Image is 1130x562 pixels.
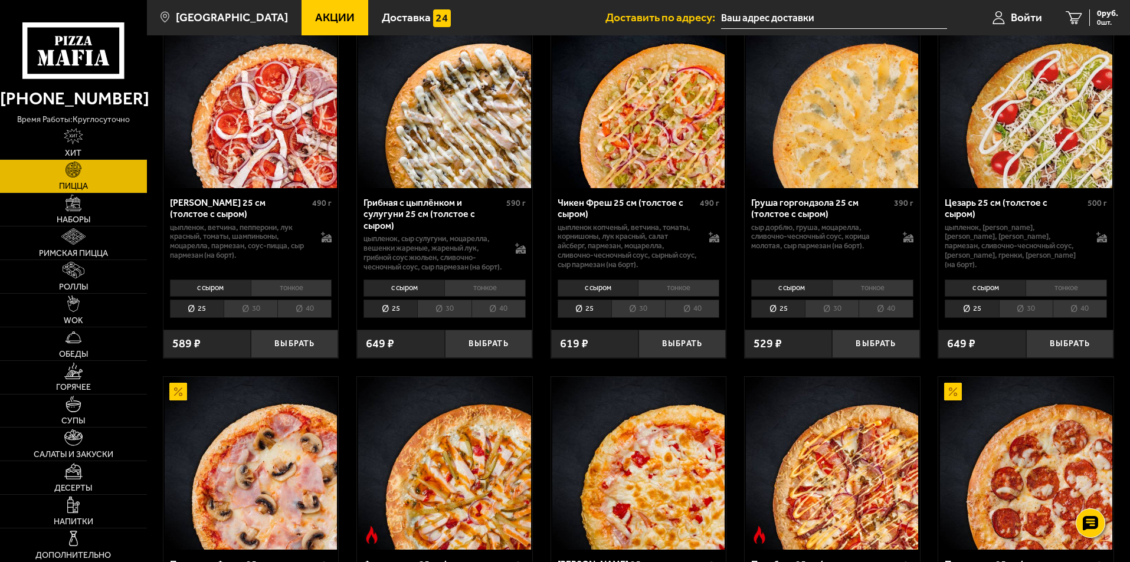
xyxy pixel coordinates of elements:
[34,451,113,459] span: Салаты и закуски
[251,280,332,296] li: тонкое
[751,300,805,318] li: 25
[64,317,83,325] span: WOK
[54,518,93,526] span: Напитки
[224,300,277,318] li: 30
[894,198,913,208] span: 390 г
[170,197,310,219] div: [PERSON_NAME] 25 см (толстое с сыром)
[1097,19,1118,26] span: 0 шт.
[170,280,251,296] li: с сыром
[358,377,530,549] img: Фермерская 25 см (толстое с сыром)
[366,338,394,350] span: 649 ₽
[363,280,444,296] li: с сыром
[358,16,530,188] img: Грибная с цыплёнком и сулугуни 25 см (толстое с сыром)
[552,377,725,549] img: Прошутто Формаджио 25 см (толстое с сыром)
[59,182,88,190] span: Пицца
[751,223,891,251] p: сыр дорблю, груша, моцарелла, сливочно-чесночный соус, корица молотая, сыр пармезан (на борт).
[754,338,782,350] span: 529 ₽
[721,7,947,29] input: Ваш адрес доставки
[357,377,532,549] a: Острое блюдоФермерская 25 см (толстое с сыром)
[357,16,532,188] a: Грибная с цыплёнком и сулугуни 25 см (толстое с сыром)
[251,330,338,359] button: Выбрать
[947,338,975,350] span: 649 ₽
[999,300,1053,318] li: 30
[445,330,532,359] button: Выбрать
[1026,280,1107,296] li: тонкое
[57,216,90,224] span: Наборы
[39,249,108,258] span: Римская пицца
[611,300,665,318] li: 30
[552,16,725,188] img: Чикен Фреш 25 см (толстое с сыром)
[945,197,1085,219] div: Цезарь 25 см (толстое с сыром)
[163,377,339,549] a: АкционныйПрошутто Фунги 25 см (толстое с сыром)
[745,377,920,549] a: Острое блюдоПиццбург 25 см (толстое с сыром)
[638,330,726,359] button: Выбрать
[312,198,332,208] span: 490 г
[176,12,288,23] span: [GEOGRAPHIC_DATA]
[859,300,913,318] li: 40
[163,16,339,188] a: Петровская 25 см (толстое с сыром)
[551,16,726,188] a: Чикен Фреш 25 см (толстое с сыром)
[665,300,719,318] li: 40
[56,383,91,392] span: Горячее
[165,16,337,188] img: Петровская 25 см (толстое с сыром)
[832,330,919,359] button: Выбрать
[558,223,697,270] p: цыпленок копченый, ветчина, томаты, корнишоны, лук красный, салат айсберг, пармезан, моцарелла, с...
[746,16,918,188] img: Груша горгондзола 25 см (толстое с сыром)
[940,377,1112,549] img: Пепперони 25 см (толстое с сыром)
[560,338,588,350] span: 619 ₽
[751,280,832,296] li: с сыром
[506,198,526,208] span: 590 г
[363,300,417,318] li: 25
[1097,9,1118,18] span: 0 руб.
[59,283,88,291] span: Роллы
[170,223,310,261] p: цыпленок, ветчина, пепперони, лук красный, томаты, шампиньоны, моцарелла, пармезан, соус-пицца, с...
[471,300,526,318] li: 40
[751,526,768,544] img: Острое блюдо
[938,377,1113,549] a: АкционныйПепперони 25 см (толстое с сыром)
[169,383,187,400] img: Акционный
[745,16,920,188] a: Груша горгондзола 25 см (толстое с сыром)
[433,9,451,27] img: 15daf4d41897b9f0e9f617042186c801.svg
[277,300,332,318] li: 40
[1011,12,1042,23] span: Войти
[417,300,471,318] li: 30
[940,16,1112,188] img: Цезарь 25 см (толстое с сыром)
[165,377,337,549] img: Прошутто Фунги 25 см (толстое с сыром)
[54,484,92,492] span: Десерты
[551,377,726,549] a: Прошутто Формаджио 25 см (толстое с сыром)
[363,234,503,272] p: цыпленок, сыр сулугуни, моцарелла, вешенки жареные, жареный лук, грибной соус Жюльен, сливочно-че...
[558,280,638,296] li: с сыром
[59,350,88,359] span: Обеды
[1026,330,1113,359] button: Выбрать
[751,197,891,219] div: Груша горгондзола 25 см (толстое с сыром)
[746,377,918,549] img: Пиццбург 25 см (толстое с сыром)
[945,280,1026,296] li: с сыром
[638,280,719,296] li: тонкое
[382,12,431,23] span: Доставка
[35,551,111,560] span: Дополнительно
[605,12,721,23] span: Доставить по адресу:
[65,149,81,157] span: Хит
[558,197,697,219] div: Чикен Фреш 25 см (толстое с сыром)
[944,383,962,400] img: Акционный
[938,16,1113,188] a: Цезарь 25 см (толстое с сыром)
[700,198,719,208] span: 490 г
[832,280,913,296] li: тонкое
[1088,198,1107,208] span: 500 г
[315,12,355,23] span: Акции
[444,280,526,296] li: тонкое
[363,526,381,544] img: Острое блюдо
[1053,300,1107,318] li: 40
[945,223,1085,270] p: цыпленок, [PERSON_NAME], [PERSON_NAME], [PERSON_NAME], пармезан, сливочно-чесночный соус, [PERSON...
[172,338,201,350] span: 589 ₽
[61,417,85,425] span: Супы
[945,300,998,318] li: 25
[558,300,611,318] li: 25
[805,300,859,318] li: 30
[363,197,503,231] div: Грибная с цыплёнком и сулугуни 25 см (толстое с сыром)
[170,300,224,318] li: 25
